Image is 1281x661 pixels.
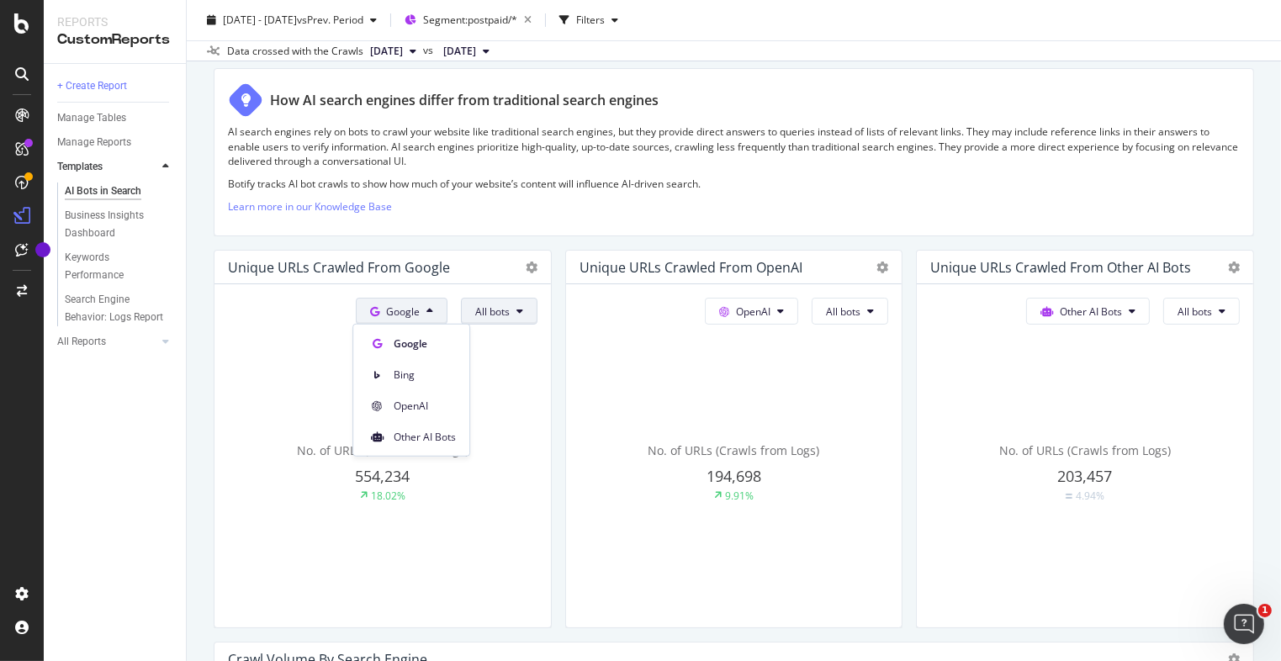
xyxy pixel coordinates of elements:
[394,398,456,413] span: OpenAI
[214,250,552,628] div: Unique URLs Crawled from GoogleGoogleAll botsNo. of URLs (Crawls from Logs)554,23418.02%
[1026,298,1150,325] button: Other AI Bots
[228,124,1240,167] p: AI search engines rely on bots to crawl your website like traditional search engines, but they pr...
[916,250,1254,628] div: Unique URLs Crawled from Other AI BotsOther AI BotsAll botsNo. of URLs (Crawls from Logs)203,457E...
[57,109,126,127] div: Manage Tables
[57,134,131,151] div: Manage Reports
[355,466,410,486] span: 554,234
[443,44,476,59] span: 2025 May. 24th
[57,158,103,176] div: Templates
[223,13,297,27] span: [DATE] - [DATE]
[1058,466,1113,486] span: 203,457
[580,259,802,276] div: Unique URLs Crawled from OpenAI
[356,298,447,325] button: Google
[1066,494,1072,499] img: Equal
[57,13,172,30] div: Reports
[57,109,174,127] a: Manage Tables
[423,13,517,27] span: Segment: postpaid/*
[648,442,819,458] span: No. of URLs (Crawls from Logs)
[826,304,860,319] span: All bots
[437,41,496,61] button: [DATE]
[227,44,363,59] div: Data crossed with the Crawls
[1224,604,1264,644] iframe: Intercom live chat
[35,242,50,257] div: Tooltip anchor
[386,304,420,319] span: Google
[576,13,605,27] div: Filters
[65,249,174,284] a: Keywords Performance
[394,367,456,382] span: Bing
[57,134,174,151] a: Manage Reports
[65,182,141,200] div: AI Bots in Search
[363,41,423,61] button: [DATE]
[65,249,159,284] div: Keywords Performance
[65,207,174,242] a: Business Insights Dashboard
[725,489,754,503] div: 9.91%
[394,429,456,444] span: Other AI Bots
[214,68,1254,236] div: How AI search engines differ from traditional search enginesAI search engines rely on bots to cra...
[270,91,659,110] div: How AI search engines differ from traditional search engines
[228,177,1240,191] p: Botify tracks AI bot crawls to show how much of your website’s content will influence AI-driven s...
[297,442,468,458] span: No. of URLs (Crawls from Logs)
[812,298,888,325] button: All bots
[1076,489,1104,503] div: 4.94%
[1178,304,1212,319] span: All bots
[461,298,537,325] button: All bots
[398,7,538,34] button: Segment:postpaid/*
[57,158,157,176] a: Templates
[65,207,161,242] div: Business Insights Dashboard
[999,442,1171,458] span: No. of URLs (Crawls from Logs)
[705,298,798,325] button: OpenAI
[394,336,456,351] span: Google
[65,291,174,326] a: Search Engine Behavior: Logs Report
[930,259,1191,276] div: Unique URLs Crawled from Other AI Bots
[1060,304,1122,319] span: Other AI Bots
[65,182,174,200] a: AI Bots in Search
[228,259,450,276] div: Unique URLs Crawled from Google
[423,43,437,58] span: vs
[57,30,172,50] div: CustomReports
[57,333,106,351] div: All Reports
[1258,604,1272,617] span: 1
[228,199,392,214] a: Learn more in our Knowledge Base
[297,13,363,27] span: vs Prev. Period
[57,333,157,351] a: All Reports
[65,291,164,326] div: Search Engine Behavior: Logs Report
[565,250,903,628] div: Unique URLs Crawled from OpenAIOpenAIAll botsNo. of URLs (Crawls from Logs)194,6989.91%
[370,44,403,59] span: 2025 Jul. 4th
[736,304,770,319] span: OpenAI
[57,77,174,95] a: + Create Report
[57,77,127,95] div: + Create Report
[1163,298,1240,325] button: All bots
[371,489,405,503] div: 18.02%
[475,304,510,319] span: All bots
[553,7,625,34] button: Filters
[200,7,384,34] button: [DATE] - [DATE]vsPrev. Period
[707,466,761,486] span: 194,698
